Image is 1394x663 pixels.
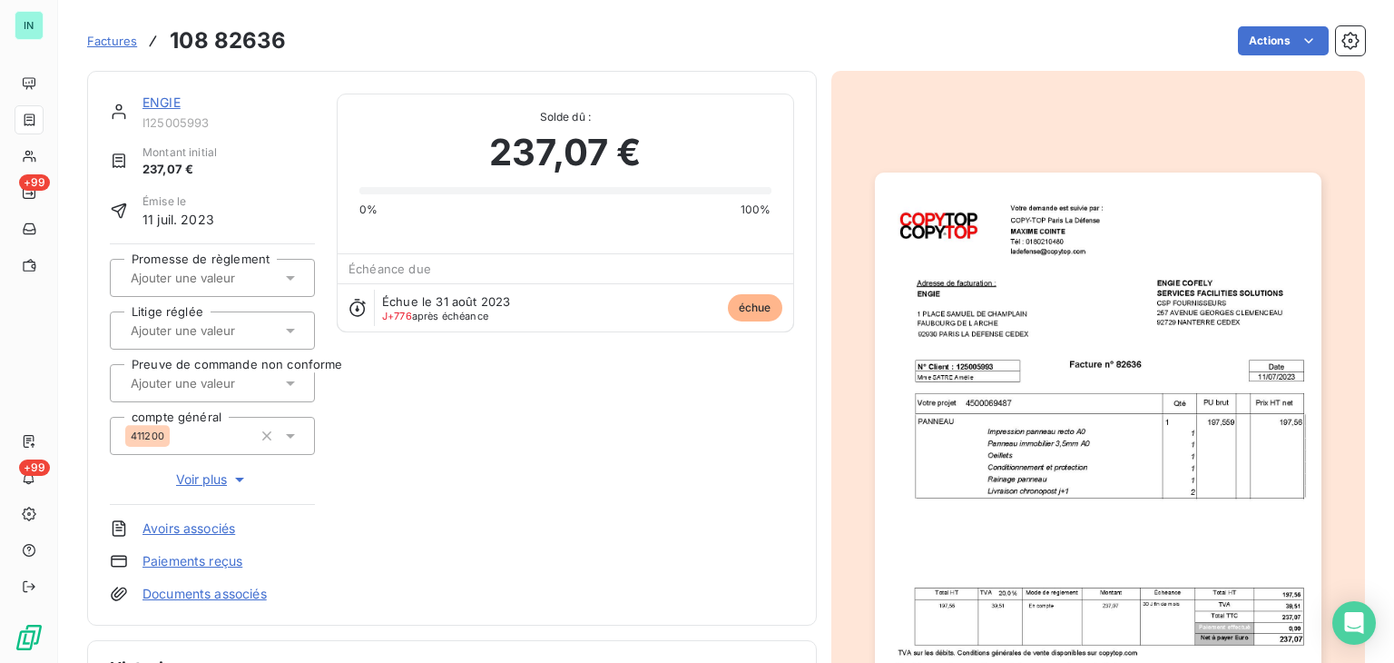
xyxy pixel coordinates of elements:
span: Montant initial [142,144,217,161]
span: 11 juil. 2023 [142,210,214,229]
span: Échéance due [348,262,431,276]
span: Solde dû : [359,109,771,125]
span: I125005993 [142,115,315,130]
span: 411200 [131,430,164,441]
button: Voir plus [110,470,315,490]
span: +99 [19,460,50,476]
span: 237,07 € [142,161,217,179]
img: Logo LeanPay [15,623,44,652]
input: Ajouter une valeur [129,322,311,339]
a: Avoirs associés [142,520,235,538]
span: après échéance [382,311,488,322]
span: Échue le 31 août 2023 [382,294,510,309]
span: échue [728,294,782,322]
span: 237,07 € [489,125,641,180]
a: Factures [87,32,137,50]
h3: 108 82636 [170,25,286,57]
span: Voir plus [176,470,249,489]
input: Ajouter une valeur [129,375,311,391]
span: +99 [19,174,50,191]
a: Documents associés [142,585,267,603]
span: J+776 [382,310,412,322]
input: Ajouter une valeur [129,270,311,286]
button: Actions [1238,26,1329,55]
a: Paiements reçus [142,552,242,570]
span: 0% [359,202,378,218]
div: IN [15,11,44,40]
div: Open Intercom Messenger [1332,601,1376,645]
a: ENGIE [142,94,181,110]
span: Émise le [142,193,214,210]
span: Factures [87,34,137,48]
span: 100% [741,202,771,218]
